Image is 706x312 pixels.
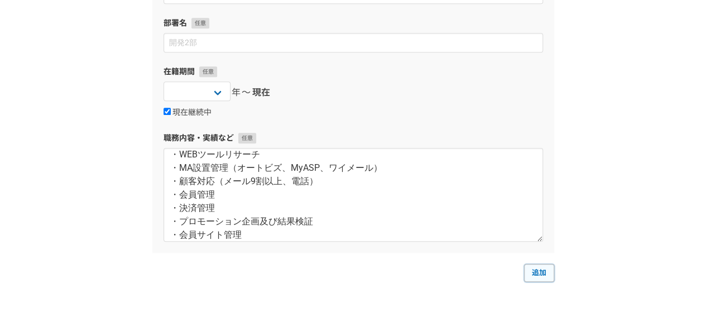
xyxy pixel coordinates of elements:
[164,132,543,144] label: 職務内容・実績など
[524,264,554,282] a: 追加
[164,17,543,29] label: 部署名
[164,108,171,115] input: 現在継続中
[164,66,543,78] label: 在籍期間
[252,86,270,99] span: 現在
[164,33,543,52] input: 開発2部
[164,108,212,118] label: 現在継続中
[232,86,251,99] span: 年〜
